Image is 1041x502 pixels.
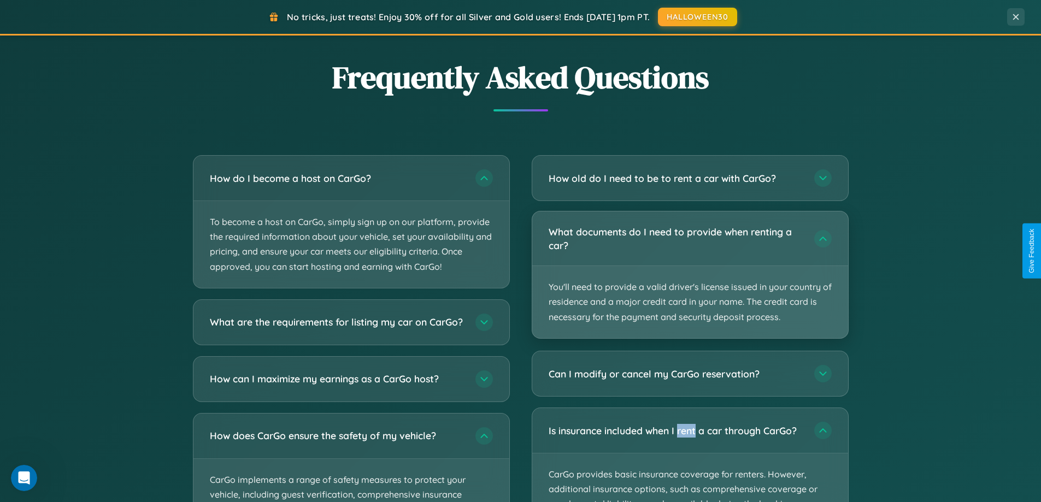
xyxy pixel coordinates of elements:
[193,56,849,98] h2: Frequently Asked Questions
[210,429,464,442] h3: How does CarGo ensure the safety of my vehicle?
[287,11,650,22] span: No tricks, just treats! Enjoy 30% off for all Silver and Gold users! Ends [DATE] 1pm PT.
[193,201,509,288] p: To become a host on CarGo, simply sign up on our platform, provide the required information about...
[210,172,464,185] h3: How do I become a host on CarGo?
[1028,229,1036,273] div: Give Feedback
[210,372,464,386] h3: How can I maximize my earnings as a CarGo host?
[11,465,37,491] iframe: Intercom live chat
[549,172,803,185] h3: How old do I need to be to rent a car with CarGo?
[549,367,803,381] h3: Can I modify or cancel my CarGo reservation?
[658,8,737,26] button: HALLOWEEN30
[210,315,464,329] h3: What are the requirements for listing my car on CarGo?
[549,225,803,252] h3: What documents do I need to provide when renting a car?
[549,424,803,438] h3: Is insurance included when I rent a car through CarGo?
[532,266,848,338] p: You'll need to provide a valid driver's license issued in your country of residence and a major c...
